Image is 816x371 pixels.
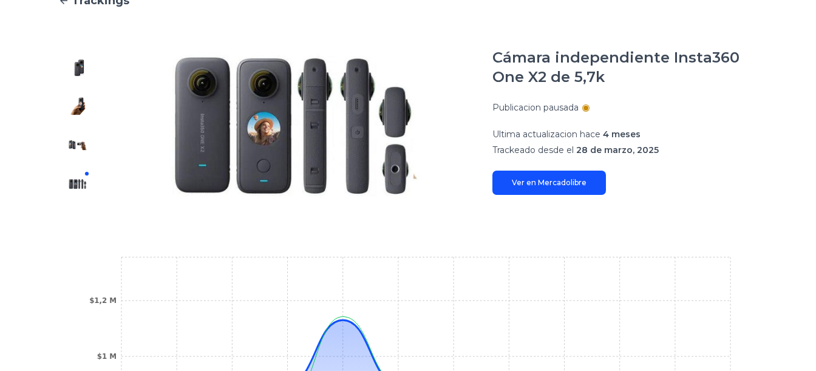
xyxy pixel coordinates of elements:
img: Cámara independiente Insta360 One X2 de 5,7k [68,135,87,155]
span: 4 meses [603,129,641,140]
img: Cámara independiente Insta360 One X2 de 5,7k [68,174,87,194]
tspan: $1 M [97,352,117,361]
a: Ver en Mercadolibre [492,171,606,195]
span: 28 de marzo, 2025 [576,145,659,155]
img: Cámara independiente Insta360 One X2 de 5,7k [121,48,468,203]
span: Trackeado desde el [492,145,574,155]
img: Cámara independiente Insta360 One X2 de 5,7k [68,97,87,116]
h1: Cámara independiente Insta360 One X2 de 5,7k [492,48,758,87]
img: Cámara independiente Insta360 One X2 de 5,7k [68,58,87,77]
span: Ultima actualizacion hace [492,129,600,140]
tspan: $1,2 M [89,296,117,305]
p: Publicacion pausada [492,101,579,114]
